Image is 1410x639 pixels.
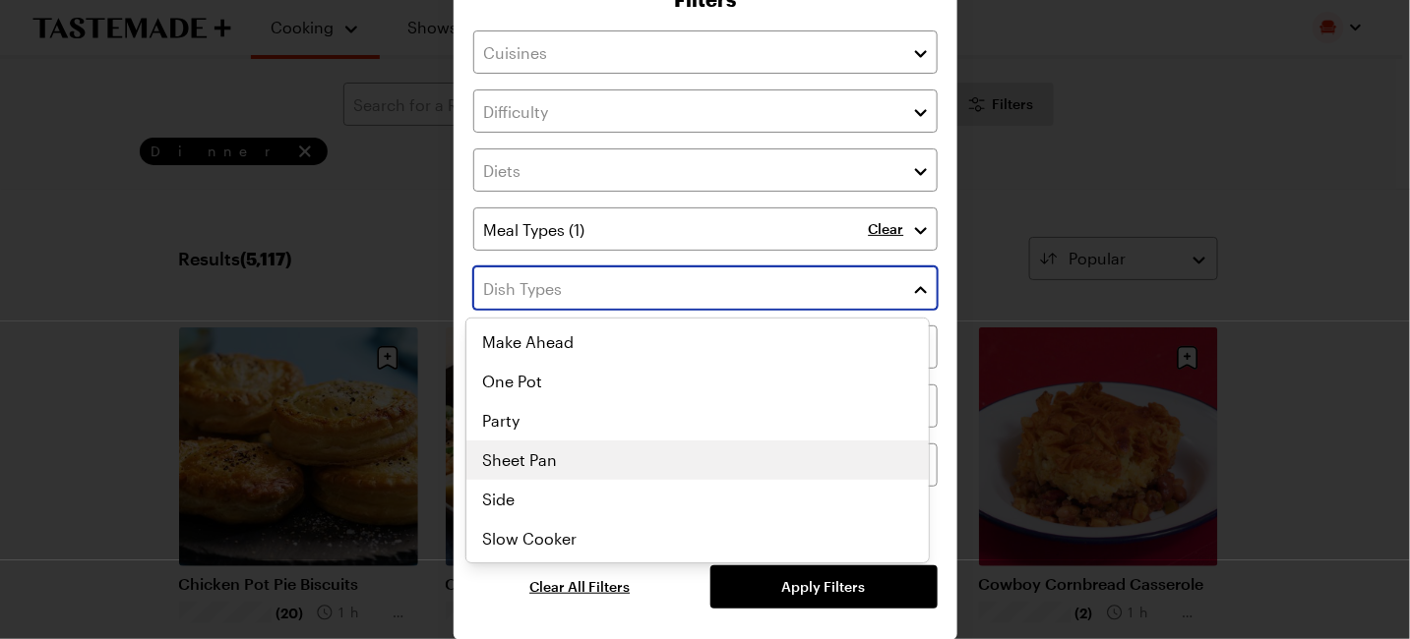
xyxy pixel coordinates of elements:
[473,266,938,310] input: Dish Types
[482,370,542,393] span: One Pot
[482,448,557,472] span: Sheet Pan
[482,488,515,511] span: Side
[482,330,574,354] span: Make Ahead
[482,527,577,551] span: Slow Cooker
[482,409,520,433] span: Party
